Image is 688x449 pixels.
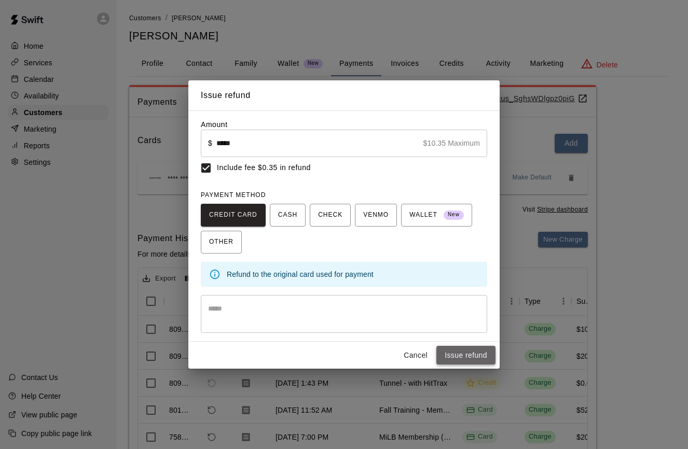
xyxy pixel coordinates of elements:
[423,138,480,148] p: $10.35 Maximum
[278,207,297,223] span: CASH
[436,346,496,365] button: Issue refund
[201,120,228,129] label: Amount
[310,204,351,227] button: CHECK
[409,207,464,223] span: WALLET
[399,346,432,365] button: Cancel
[208,138,212,148] p: $
[355,204,397,227] button: VENMO
[201,231,242,254] button: OTHER
[227,265,479,284] div: Refund to the original card used for payment
[188,80,500,110] h2: Issue refund
[201,191,266,199] span: PAYMENT METHOD
[444,208,464,222] span: New
[363,207,389,223] span: VENMO
[318,207,342,223] span: CHECK
[209,207,257,223] span: CREDIT CARD
[401,204,472,227] button: WALLET New
[217,162,311,173] span: Include fee $0.35 in refund
[201,204,266,227] button: CREDIT CARD
[209,234,233,250] span: OTHER
[270,204,306,227] button: CASH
